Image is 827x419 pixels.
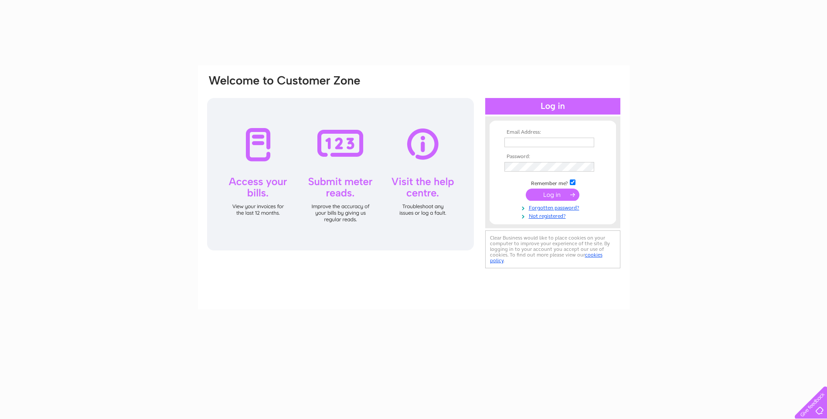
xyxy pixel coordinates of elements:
[504,211,603,220] a: Not registered?
[504,203,603,211] a: Forgotten password?
[526,189,579,201] input: Submit
[502,154,603,160] th: Password:
[490,252,602,264] a: cookies policy
[502,178,603,187] td: Remember me?
[485,230,620,268] div: Clear Business would like to place cookies on your computer to improve your experience of the sit...
[502,129,603,135] th: Email Address:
